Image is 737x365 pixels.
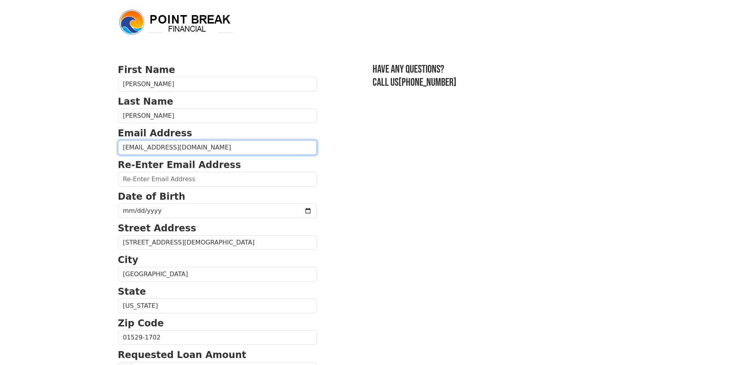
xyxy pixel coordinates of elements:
input: Email Address [118,140,317,155]
strong: Date of Birth [118,191,185,202]
strong: Re-Enter Email Address [118,160,241,170]
strong: State [118,286,146,297]
input: City [118,267,317,282]
strong: Email Address [118,128,192,139]
h3: Have any questions? [373,63,619,76]
strong: Zip Code [118,318,164,329]
input: Zip Code [118,330,317,345]
input: Last Name [118,109,317,123]
input: Re-Enter Email Address [118,172,317,187]
strong: First Name [118,65,175,75]
h3: Call us [373,76,619,89]
input: Street Address [118,235,317,250]
strong: Requested Loan Amount [118,350,246,360]
input: First Name [118,77,317,92]
a: [PHONE_NUMBER] [398,76,457,89]
strong: Last Name [118,96,173,107]
img: logo.png [118,8,234,36]
strong: Street Address [118,223,197,234]
strong: City [118,255,139,265]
